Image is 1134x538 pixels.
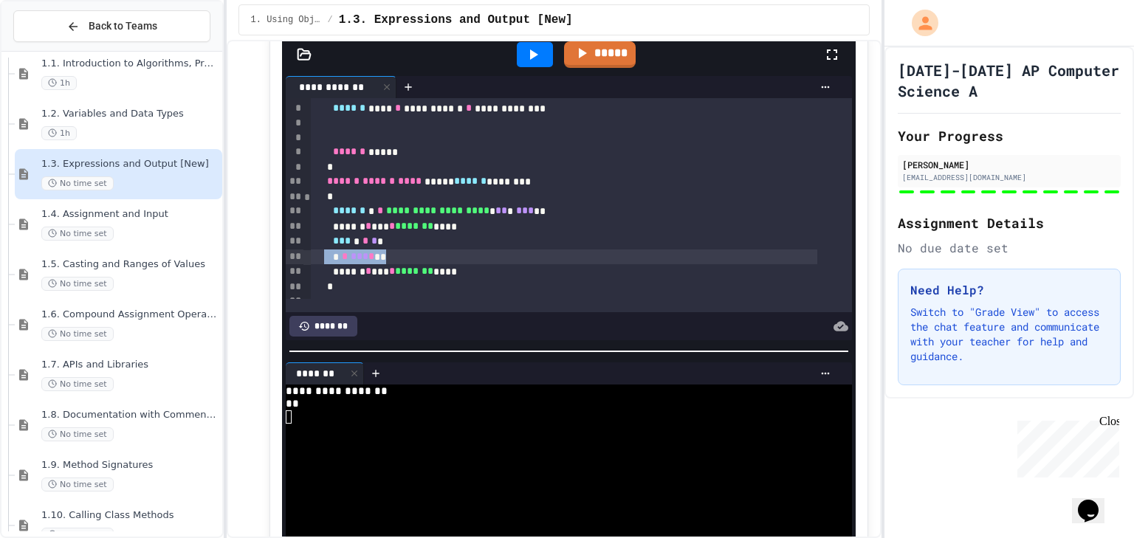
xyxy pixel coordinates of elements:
span: 1.8. Documentation with Comments and Preconditions [41,409,219,421]
h1: [DATE]-[DATE] AP Computer Science A [898,60,1121,101]
span: No time set [41,377,114,391]
span: No time set [41,176,114,190]
span: No time set [41,227,114,241]
span: 1.9. Method Signatures [41,459,219,472]
span: 1.5. Casting and Ranges of Values [41,258,219,271]
span: 1.1. Introduction to Algorithms, Programming, and Compilers [41,58,219,70]
button: Back to Teams [13,10,210,42]
div: Chat with us now!Close [6,6,102,94]
span: No time set [41,277,114,291]
span: 1.3. Expressions and Output [New] [339,11,573,29]
span: Back to Teams [89,18,157,34]
div: My Account [896,6,942,40]
iframe: chat widget [1011,415,1119,477]
p: Switch to "Grade View" to access the chat feature and communicate with your teacher for help and ... [910,305,1108,364]
span: No time set [41,427,114,441]
h2: Your Progress [898,125,1121,146]
div: No due date set [898,239,1121,257]
span: 1.7. APIs and Libraries [41,359,219,371]
span: 1.6. Compound Assignment Operators [41,308,219,321]
iframe: chat widget [1072,479,1119,523]
span: / [328,14,333,26]
span: No time set [41,477,114,492]
span: 1h [41,76,77,90]
span: 1. Using Objects and Methods [251,14,322,26]
span: 1.2. Variables and Data Types [41,108,219,120]
span: 1.10. Calling Class Methods [41,509,219,522]
h3: Need Help? [910,281,1108,299]
div: [PERSON_NAME] [902,158,1116,171]
span: 1h [41,126,77,140]
div: [EMAIL_ADDRESS][DOMAIN_NAME] [902,172,1116,183]
span: 1.4. Assignment and Input [41,208,219,221]
span: 1.3. Expressions and Output [New] [41,158,219,170]
span: No time set [41,327,114,341]
h2: Assignment Details [898,213,1121,233]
